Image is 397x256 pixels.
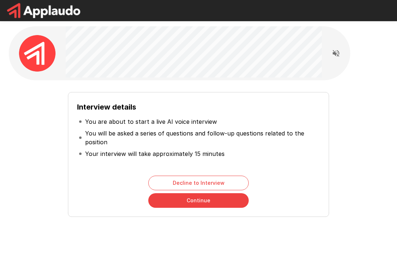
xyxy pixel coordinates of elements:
[148,193,249,208] button: Continue
[85,117,217,126] p: You are about to start a live AI voice interview
[85,149,225,158] p: Your interview will take approximately 15 minutes
[77,103,136,111] b: Interview details
[329,46,343,61] button: Read questions aloud
[148,176,249,190] button: Decline to Interview
[85,129,318,146] p: You will be asked a series of questions and follow-up questions related to the position
[19,35,56,72] img: applaudo_avatar.png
